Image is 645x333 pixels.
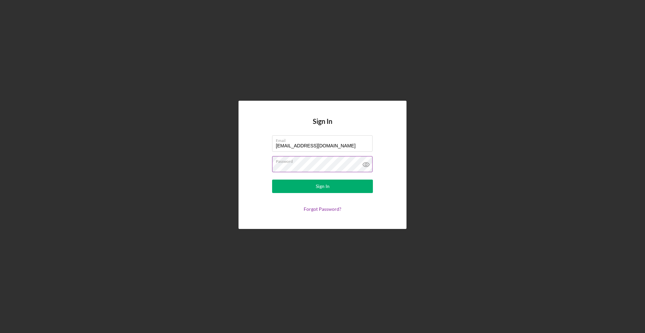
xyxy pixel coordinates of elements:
[304,206,341,212] a: Forgot Password?
[272,180,373,193] button: Sign In
[276,156,373,164] label: Password
[276,136,373,143] label: Email
[316,180,330,193] div: Sign In
[313,117,332,135] h4: Sign In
